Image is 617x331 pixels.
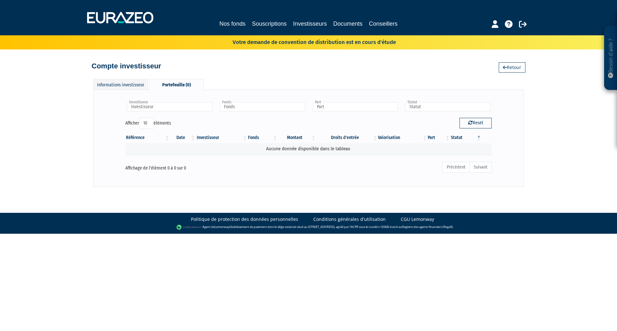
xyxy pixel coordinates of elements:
[125,132,170,143] th: Référence : activer pour trier la colonne par ordre croissant
[316,132,378,143] th: Droits d'entrée: activer pour trier la colonne par ordre croissant
[313,216,386,222] a: Conditions générales d'utilisation
[139,118,154,129] select: Afficheréléments
[247,132,278,143] th: Fonds: activer pour trier la colonne par ordre croissant
[499,62,525,73] a: Retour
[6,224,611,231] div: - Agent de (établissement de paiement dont le siège social est situé au [STREET_ADDRESS], agréé p...
[428,132,450,143] th: Part: activer pour trier la colonne par ordre croissant
[378,132,428,143] th: Valorisation: activer pour trier la colonne par ordre croissant
[176,224,201,231] img: logo-lemonway.png
[215,225,229,229] a: Lemonway
[333,19,362,28] a: Documents
[293,19,327,29] a: Investisseurs
[92,62,161,70] h4: Compte investisseur
[402,225,453,229] a: Registre des agents financiers (Regafi)
[460,118,492,128] button: Reset
[93,79,148,90] div: Informations investisseur
[607,29,614,87] p: Besoin d'aide ?
[125,161,273,171] div: Affichage de l'élément 0 à 0 sur 0
[450,132,482,143] th: Statut : activer pour trier la colonne par ordre d&eacute;croissant
[196,132,247,143] th: Investisseur: activer pour trier la colonne par ordre croissant
[252,19,287,28] a: Souscriptions
[401,216,434,222] a: CGU Lemonway
[125,143,492,154] td: Aucune donnée disponible dans le tableau
[87,12,153,23] img: 1732889491-logotype_eurazeo_blanc_rvb.png
[191,216,298,222] a: Politique de protection des données personnelles
[219,19,246,28] a: Nos fonds
[149,79,204,90] div: Portefeuille (0)
[170,132,196,143] th: Date: activer pour trier la colonne par ordre croissant
[369,19,398,28] a: Conseillers
[125,118,171,129] label: Afficher éléments
[278,132,316,143] th: Montant: activer pour trier la colonne par ordre croissant
[214,37,396,46] p: Votre demande de convention de distribution est en cours d'étude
